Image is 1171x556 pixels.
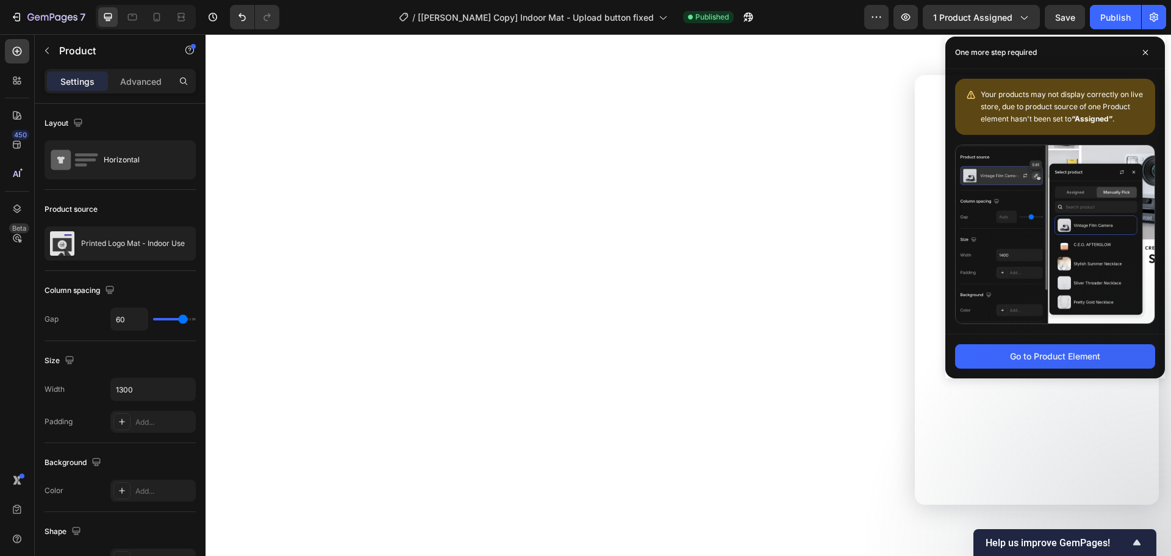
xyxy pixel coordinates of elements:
[59,43,163,58] p: Product
[50,231,74,256] img: product feature img
[12,130,29,140] div: 450
[45,524,84,540] div: Shape
[45,314,59,325] div: Gap
[120,75,162,88] p: Advanced
[5,5,91,29] button: 7
[45,416,73,427] div: Padding
[80,10,85,24] p: 7
[45,115,85,132] div: Layout
[1100,11,1131,24] div: Publish
[45,283,117,299] div: Column spacing
[135,417,193,428] div: Add...
[412,11,415,24] span: /
[104,146,178,174] div: Horizontal
[695,12,729,23] span: Published
[230,5,279,29] div: Undo/Redo
[1090,5,1141,29] button: Publish
[45,384,65,395] div: Width
[81,239,185,248] p: Printed Logo Mat - Indoor Use
[1130,496,1159,525] iframe: Intercom live chat
[986,535,1144,550] button: Show survey - Help us improve GemPages!
[955,46,1037,59] p: One more step required
[206,34,1171,556] iframe: Design area
[986,537,1130,549] span: Help us improve GemPages!
[1045,5,1085,29] button: Save
[915,75,1159,505] iframe: Intercom live chat
[45,204,98,215] div: Product source
[45,485,63,496] div: Color
[45,455,104,471] div: Background
[135,486,193,497] div: Add...
[923,5,1040,29] button: 1 product assigned
[111,308,148,330] input: Auto
[933,11,1012,24] span: 1 product assigned
[9,223,29,233] div: Beta
[1055,12,1075,23] span: Save
[111,378,195,400] input: Auto
[60,75,95,88] p: Settings
[45,353,77,369] div: Size
[418,11,654,24] span: [[PERSON_NAME] Copy] Indoor Mat - Upload button fixed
